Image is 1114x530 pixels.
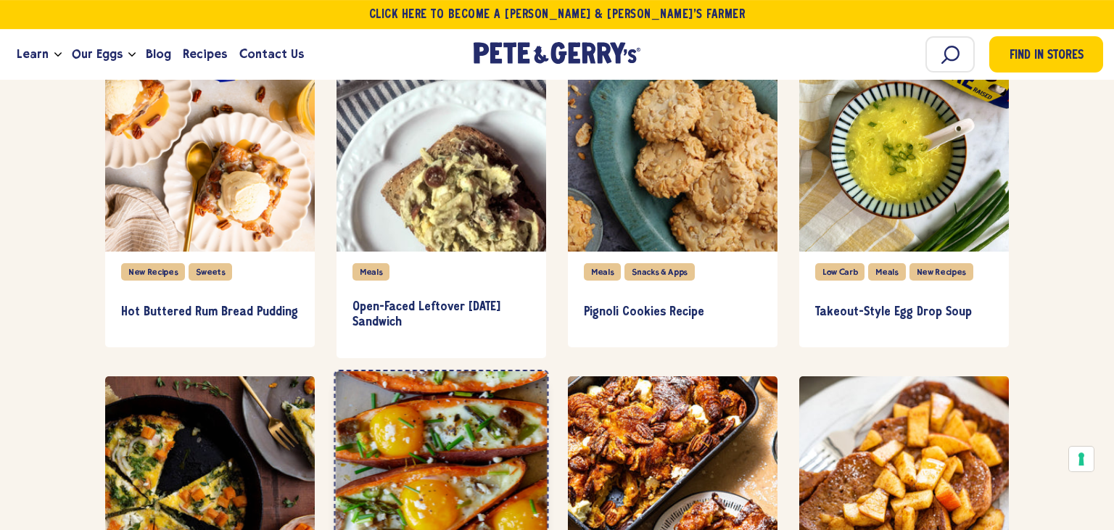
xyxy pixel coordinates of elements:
span: Learn [17,45,49,63]
a: Blog [140,35,177,74]
a: Learn [11,35,54,74]
span: Contact Us [239,45,304,63]
span: Recipes [183,45,227,63]
span: Our Eggs [72,45,123,63]
h3: Takeout-Style Egg Drop Soup [815,305,993,320]
div: Snacks & Apps [624,263,695,281]
button: Open the dropdown menu for Learn [54,52,62,57]
a: Takeout-Style Egg Drop Soup [815,291,993,334]
div: Low Carb [815,263,865,281]
a: Hot Buttered Rum Bread Pudding [121,291,299,334]
a: Contact Us [234,35,310,74]
button: Open the dropdown menu for Our Eggs [128,52,136,57]
div: New Recipes [121,263,185,281]
a: Open-Faced Leftover [DATE] Sandwich [352,286,530,344]
a: Our Eggs [66,35,128,74]
div: New Recipes [909,263,973,281]
div: Meals [352,263,389,281]
h3: Pignoli Cookies Recipe [584,305,762,320]
a: Pignoli Cookies Recipe [584,291,762,334]
a: Recipes [177,35,233,74]
span: Find in Stores [1010,46,1084,66]
button: Your consent preferences for tracking technologies [1069,447,1094,471]
div: Meals [584,263,621,281]
h3: Open-Faced Leftover [DATE] Sandwich [352,299,530,331]
span: Blog [146,45,171,63]
div: item [799,41,1009,348]
input: Search [925,36,975,73]
div: Sweets [189,263,232,281]
a: Find in Stores [989,36,1103,73]
div: item [337,41,546,358]
div: Meals [868,263,905,281]
div: item [105,41,315,348]
h3: Hot Buttered Rum Bread Pudding [121,305,299,320]
div: item [568,41,777,348]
